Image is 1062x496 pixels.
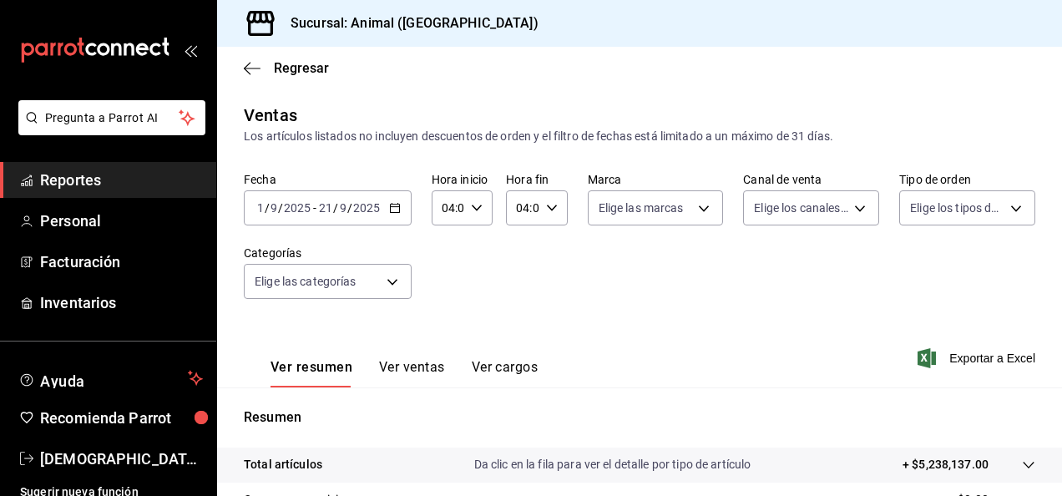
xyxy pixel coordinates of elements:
[432,174,493,185] label: Hora inicio
[244,456,322,473] p: Total artículos
[899,174,1035,185] label: Tipo de orden
[255,273,357,290] span: Elige las categorías
[274,60,329,76] span: Regresar
[40,368,181,388] span: Ayuda
[244,247,412,259] label: Categorías
[265,201,270,215] span: /
[743,174,879,185] label: Canal de venta
[40,407,203,429] span: Recomienda Parrot
[244,128,1035,145] div: Los artículos listados no incluyen descuentos de orden y el filtro de fechas está limitado a un m...
[588,174,724,185] label: Marca
[45,109,180,127] span: Pregunta a Parrot AI
[339,201,347,215] input: --
[244,103,297,128] div: Ventas
[18,100,205,135] button: Pregunta a Parrot AI
[352,201,381,215] input: ----
[474,456,751,473] p: Da clic en la fila para ver el detalle por tipo de artículo
[270,201,278,215] input: --
[40,448,203,470] span: [DEMOGRAPHIC_DATA][PERSON_NAME]
[40,169,203,191] span: Reportes
[256,201,265,215] input: --
[244,407,1035,428] p: Resumen
[921,348,1035,368] button: Exportar a Excel
[903,456,989,473] p: + $5,238,137.00
[278,201,283,215] span: /
[506,174,567,185] label: Hora fin
[910,200,1004,216] span: Elige los tipos de orden
[379,359,445,387] button: Ver ventas
[244,174,412,185] label: Fecha
[244,60,329,76] button: Regresar
[12,121,205,139] a: Pregunta a Parrot AI
[184,43,197,57] button: open_drawer_menu
[472,359,539,387] button: Ver cargos
[271,359,352,387] button: Ver resumen
[754,200,848,216] span: Elige los canales de venta
[277,13,539,33] h3: Sucursal: Animal ([GEOGRAPHIC_DATA])
[333,201,338,215] span: /
[283,201,311,215] input: ----
[318,201,333,215] input: --
[599,200,684,216] span: Elige las marcas
[347,201,352,215] span: /
[271,359,538,387] div: navigation tabs
[40,251,203,273] span: Facturación
[40,291,203,314] span: Inventarios
[40,210,203,232] span: Personal
[313,201,316,215] span: -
